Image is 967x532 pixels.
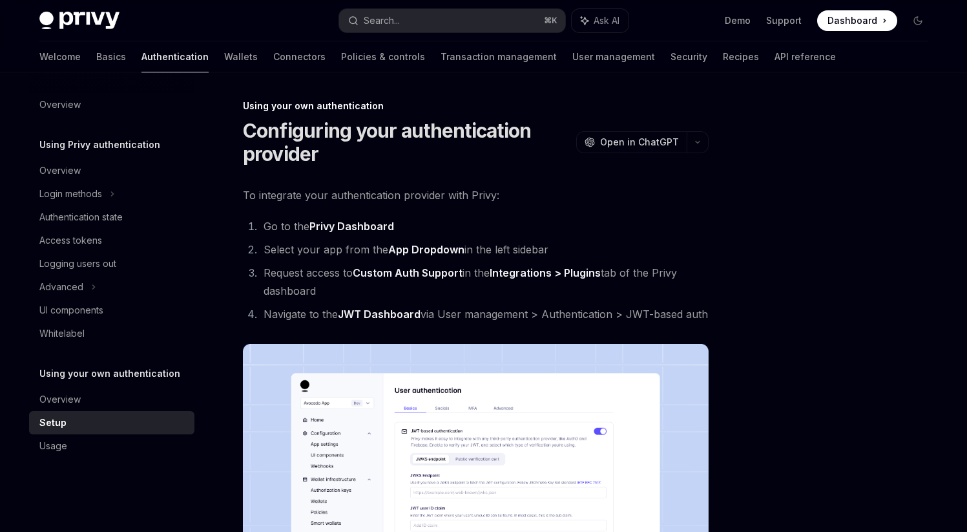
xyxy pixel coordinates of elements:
div: Overview [39,392,81,407]
a: User management [572,41,655,72]
a: Authentication [141,41,209,72]
a: Overview [29,388,194,411]
a: Usage [29,434,194,458]
div: Logging users out [39,256,116,271]
span: Dashboard [827,14,877,27]
button: Search...⌘K [339,9,565,32]
a: Transaction management [441,41,557,72]
span: ⌘ K [544,16,557,26]
div: Search... [364,13,400,28]
button: Open in ChatGPT [576,131,687,153]
a: Setup [29,411,194,434]
a: Welcome [39,41,81,72]
span: Ask AI [594,14,619,27]
a: Logging users out [29,252,194,275]
div: Whitelabel [39,326,85,341]
div: Overview [39,163,81,178]
div: Setup [39,415,67,431]
a: Authentication state [29,206,194,229]
strong: App Dropdown [388,243,464,256]
h5: Using your own authentication [39,366,180,381]
a: Whitelabel [29,322,194,345]
a: Wallets [224,41,258,72]
div: UI components [39,303,103,318]
a: UI components [29,299,194,322]
div: Access tokens [39,233,102,248]
a: Demo [725,14,751,27]
a: Policies & controls [341,41,425,72]
button: Toggle dark mode [908,10,928,31]
div: Usage [39,438,67,454]
a: Support [766,14,802,27]
a: Overview [29,159,194,182]
div: Login methods [39,186,102,202]
li: Go to the [260,217,709,235]
div: Overview [39,97,81,112]
h5: Using Privy authentication [39,137,160,153]
a: Integrations > Plugins [490,266,601,280]
a: API reference [775,41,836,72]
a: Privy Dashboard [309,220,394,233]
h1: Configuring your authentication provider [243,119,571,165]
a: Connectors [273,41,326,72]
a: Dashboard [817,10,897,31]
a: Security [671,41,707,72]
li: Navigate to the via User management > Authentication > JWT-based auth [260,305,709,323]
strong: Custom Auth Support [353,266,463,279]
div: Authentication state [39,209,123,225]
img: dark logo [39,12,120,30]
a: Access tokens [29,229,194,252]
a: Basics [96,41,126,72]
div: Advanced [39,279,83,295]
li: Select your app from the in the left sidebar [260,240,709,259]
div: Using your own authentication [243,100,709,112]
li: Request access to in the tab of the Privy dashboard [260,264,709,300]
button: Ask AI [572,9,629,32]
a: JWT Dashboard [338,308,421,321]
span: To integrate your authentication provider with Privy: [243,186,709,204]
a: Recipes [723,41,759,72]
span: Open in ChatGPT [600,136,679,149]
a: Overview [29,93,194,116]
